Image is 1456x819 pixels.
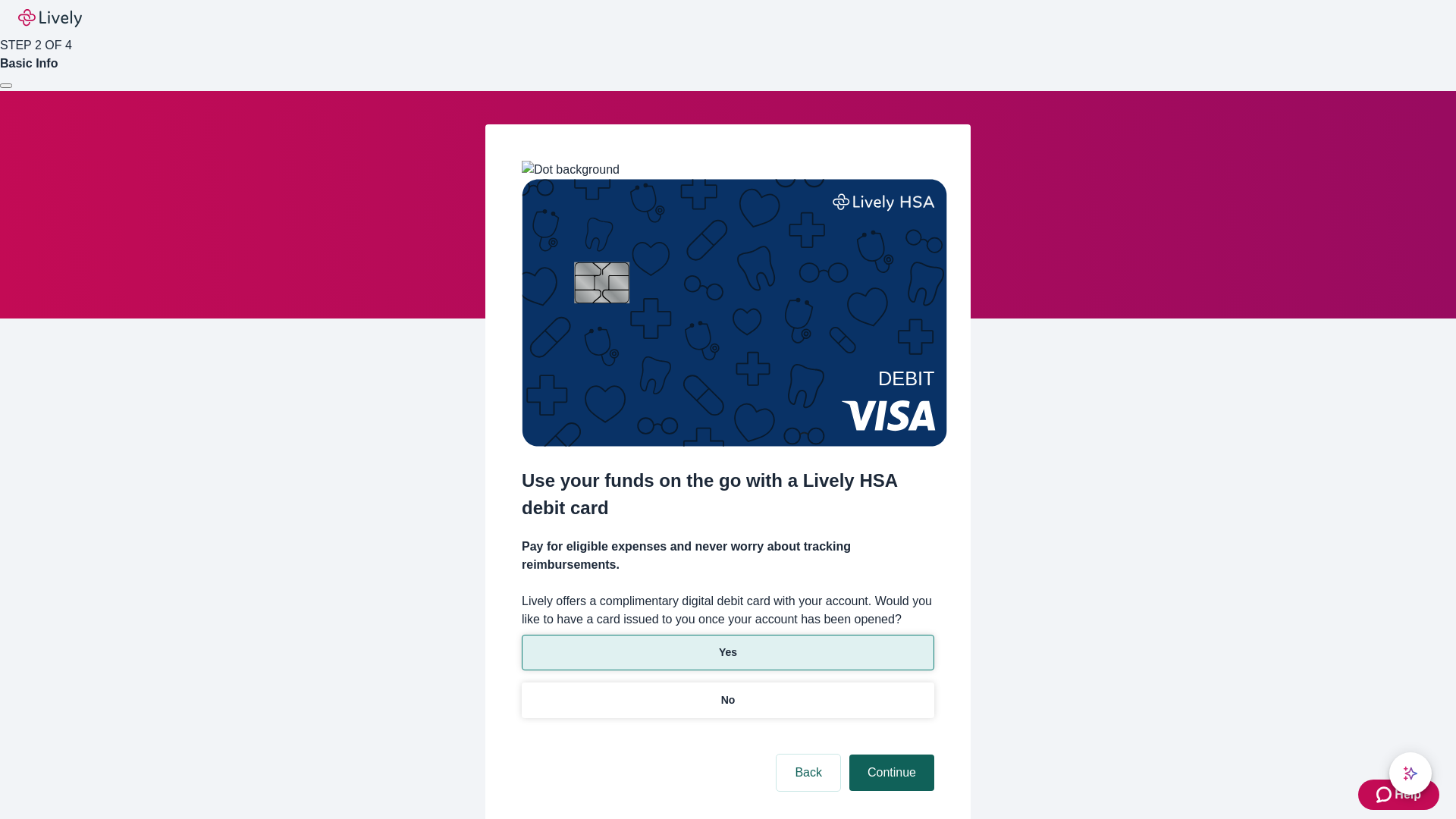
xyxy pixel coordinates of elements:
img: Dot background [522,161,620,179]
p: Yes [719,645,737,661]
button: chat [1389,752,1432,795]
button: Yes [522,635,934,670]
img: Debit card [522,179,947,447]
button: Back [777,755,840,791]
p: No [721,692,736,708]
img: Lively [18,9,82,27]
label: Lively offers a complimentary digital debit card with your account. Would you like to have a card... [522,592,934,629]
button: Continue [849,755,934,791]
h2: Use your funds on the go with a Lively HSA debit card [522,467,934,522]
button: No [522,682,934,718]
span: Help [1395,786,1421,804]
svg: Zendesk support icon [1376,786,1395,804]
svg: Lively AI Assistant [1403,766,1418,781]
h4: Pay for eligible expenses and never worry about tracking reimbursements. [522,538,934,574]
button: Zendesk support iconHelp [1358,780,1439,810]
